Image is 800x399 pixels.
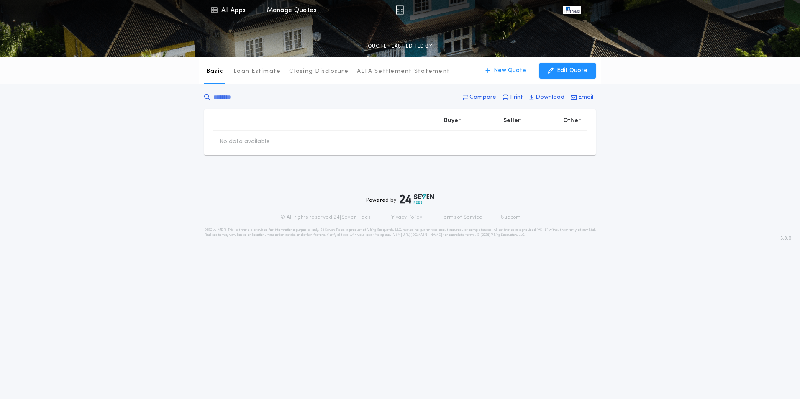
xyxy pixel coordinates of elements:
p: Closing Disclosure [289,67,349,76]
td: No data available [213,131,277,153]
p: Seller [503,117,521,125]
p: Loan Estimate [233,67,281,76]
button: Download [527,90,567,105]
a: Support [501,214,520,221]
a: Terms of Service [441,214,482,221]
img: img [396,5,404,15]
a: Privacy Policy [389,214,423,221]
button: Edit Quote [539,63,596,79]
p: Edit Quote [557,66,587,75]
button: Compare [460,90,499,105]
p: DISCLAIMER: This estimate is provided for informational purposes only. 24|Seven Fees, a product o... [204,228,596,238]
p: Print [510,93,523,102]
button: Email [568,90,596,105]
img: logo [400,194,434,204]
div: Powered by [366,194,434,204]
p: Compare [469,93,496,102]
a: [URL][DOMAIN_NAME] [401,233,442,237]
p: Other [563,117,581,125]
img: vs-icon [563,6,581,14]
p: Email [578,93,593,102]
p: QUOTE - LAST EDITED BY [368,42,432,51]
p: ALTA Settlement Statement [357,67,450,76]
p: New Quote [494,66,526,75]
button: New Quote [477,63,534,79]
p: Buyer [444,117,461,125]
button: Print [500,90,526,105]
p: Basic [206,67,223,76]
span: 3.8.0 [780,235,792,242]
p: Download [536,93,564,102]
p: © All rights reserved. 24|Seven Fees [280,214,371,221]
